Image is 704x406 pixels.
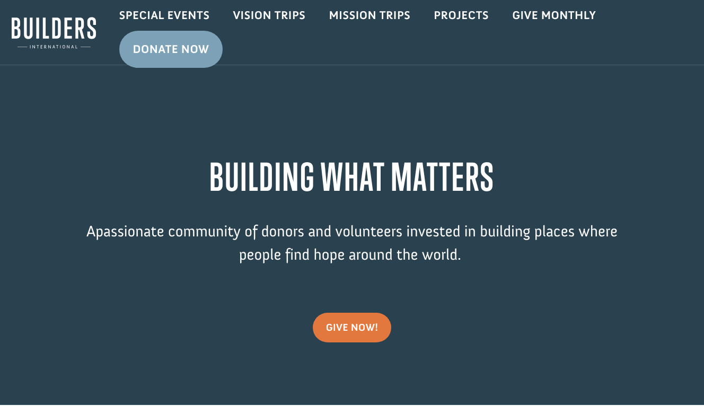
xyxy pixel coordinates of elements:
a: Donate Now [119,31,223,68]
img: Builders International [12,16,96,49]
span: A [86,222,95,241]
a: give now! [313,313,392,342]
h1: BUILDING WHAT MATTERS [71,155,633,204]
p: passionate community of donors and volunteers invested in building places where people find hope ... [71,220,633,282]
